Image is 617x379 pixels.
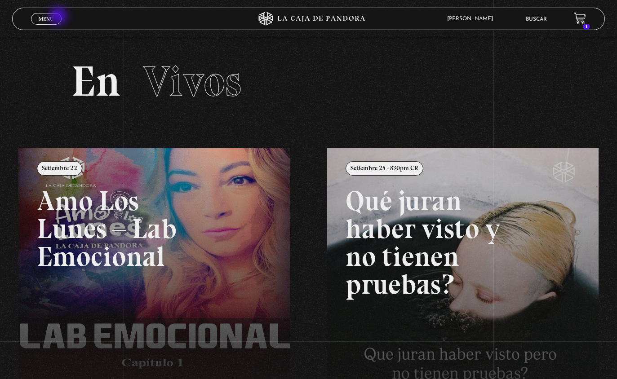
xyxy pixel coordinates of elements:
span: Cerrar [36,24,57,30]
a: 1 [574,13,586,25]
span: Menu [39,16,53,22]
h2: En [71,60,546,103]
span: [PERSON_NAME] [443,16,502,22]
span: 1 [583,24,590,29]
span: Vivos [143,56,241,107]
a: Buscar [526,17,547,22]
